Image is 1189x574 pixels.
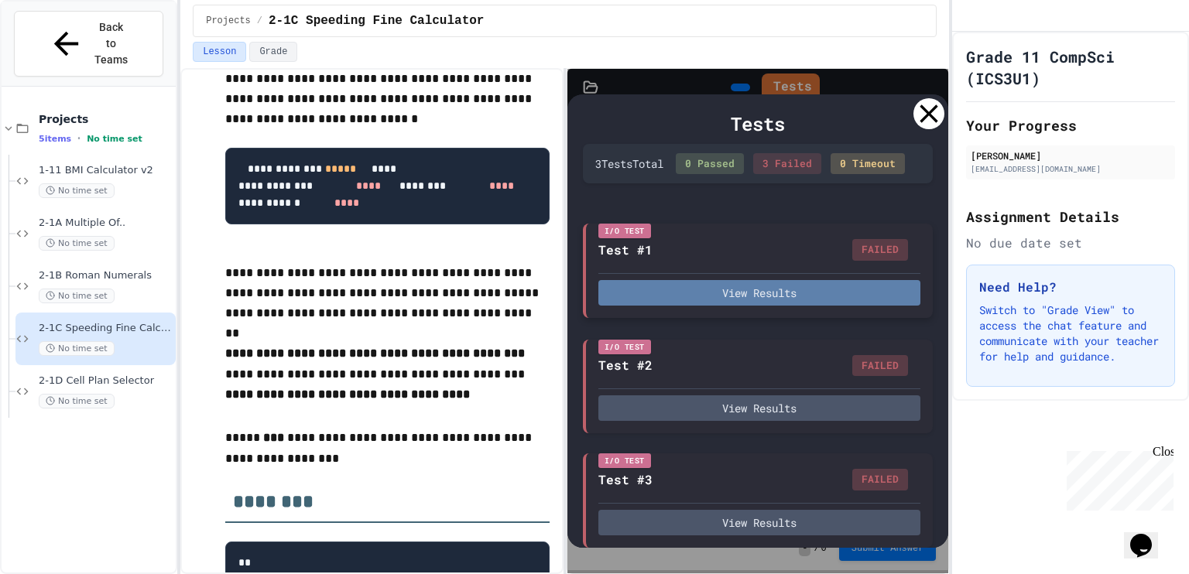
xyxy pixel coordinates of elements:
h3: Need Help? [979,278,1162,296]
span: 2-1B Roman Numerals [39,269,173,282]
div: FAILED [852,469,908,490]
button: View Results [598,280,921,306]
span: 2-1D Cell Plan Selector [39,374,173,388]
span: 1-11 BMI Calculator v2 [39,164,173,177]
iframe: chat widget [1061,445,1174,511]
h2: Your Progress [966,114,1175,136]
span: No time set [39,341,115,356]
button: Back to Teams [14,11,163,77]
div: [EMAIL_ADDRESS][DOMAIN_NAME] [971,163,1170,175]
button: View Results [598,395,921,421]
span: No time set [39,289,115,303]
button: Lesson [193,42,246,62]
div: I/O Test [598,453,651,468]
span: No time set [39,183,115,198]
span: 2-1C Speeding Fine Calculator [269,12,484,30]
div: No due date set [966,234,1175,252]
div: 0 Passed [676,153,744,175]
div: Chat with us now!Close [6,6,107,98]
span: 2-1C Speeding Fine Calculator [39,322,173,335]
span: • [77,132,81,145]
div: 3 Failed [753,153,821,175]
div: Test #2 [598,356,653,374]
button: Grade [249,42,297,62]
span: No time set [39,236,115,251]
div: FAILED [852,239,908,261]
span: No time set [39,394,115,408]
span: 5 items [39,134,71,144]
p: Switch to "Grade View" to access the chat feature and communicate with your teacher for help and ... [979,302,1162,364]
span: / [257,15,262,27]
h2: Assignment Details [966,206,1175,227]
div: I/O Test [598,340,651,354]
div: Tests [583,110,934,138]
div: Test #3 [598,470,653,489]
span: Projects [206,15,251,27]
span: Projects [39,112,173,126]
div: [PERSON_NAME] [971,149,1170,162]
span: 2-1A Multiple Of.. [39,217,173,230]
iframe: chat widget [1124,512,1174,559]
div: 3 Test s Total [595,155,663,172]
span: No time set [87,134,142,144]
div: Test #1 [598,241,653,259]
div: I/O Test [598,224,651,238]
button: View Results [598,510,921,535]
span: Back to Teams [94,19,130,68]
div: FAILED [852,355,908,377]
div: 0 Timeout [831,153,905,175]
h1: Grade 11 CompSci (ICS3U1) [966,46,1175,89]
